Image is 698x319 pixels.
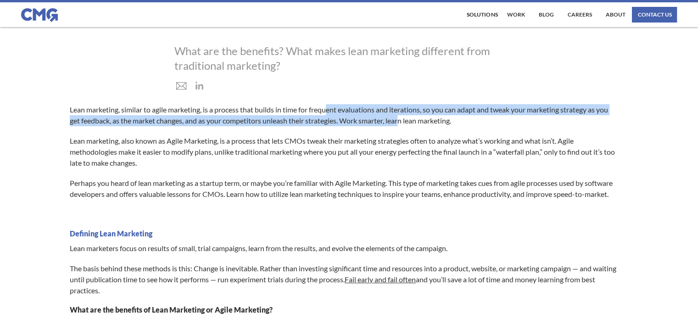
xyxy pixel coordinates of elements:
a: work [504,7,527,22]
a: Blog [536,7,556,22]
img: LinkedIn icon in grey [195,81,204,90]
a: Fail early and fail often [345,275,416,284]
p: ‍ [70,209,619,220]
h3: Defining Lean Marketing [70,229,619,238]
img: CMG logo in blue. [21,8,58,22]
div: Solutions [467,12,497,17]
p: Lean marketers focus on results of small, trial campaigns, learn from the results, and evolve the... [70,243,619,254]
p: Perhaps you heard of lean marketing as a startup term, or maybe you’re familiar with Agile Market... [70,178,619,200]
div: contact us [637,12,671,17]
p: Lean marketing, also known as Agile Marketing, is a process that lets CMOs tweak their marketing ... [70,135,619,168]
div: What are the benefits? What makes lean marketing different from traditional marketing? [174,44,524,73]
h2: What are the benefits of Lean Marketing or Agile Marketing? [70,305,619,314]
a: Careers [565,7,594,22]
p: The basis behind these methods is this: Change is inevitable. Rather than investing significant t... [70,263,619,296]
img: mail icon in grey [175,81,187,91]
a: About [603,7,627,22]
p: Lean marketing, similar to agile marketing, is a process that builds in time for frequent evaluat... [70,104,619,126]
